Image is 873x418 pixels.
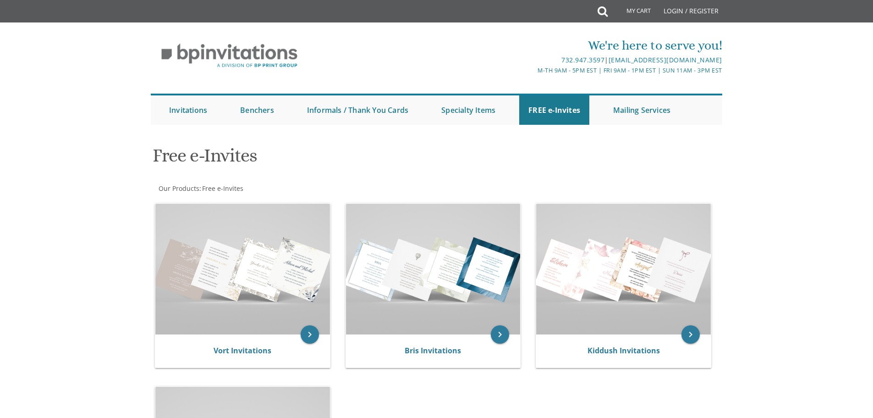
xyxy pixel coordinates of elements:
[342,36,722,55] div: We're here to serve you!
[153,145,527,173] h1: Free e-Invites
[342,66,722,75] div: M-Th 9am - 5pm EST | Fri 9am - 1pm EST | Sun 11am - 3pm EST
[201,184,243,193] a: Free e-Invites
[561,56,604,64] a: 732.947.3597
[681,325,700,344] a: keyboard_arrow_right
[519,95,589,125] a: FREE e-Invites
[346,204,521,334] img: Bris Invitations
[536,204,711,334] img: Kiddush Invitations
[432,95,505,125] a: Specialty Items
[604,95,680,125] a: Mailing Services
[405,346,461,356] a: Bris Invitations
[202,184,243,193] span: Free e-Invites
[342,55,722,66] div: |
[298,95,417,125] a: Informals / Thank You Cards
[607,1,657,24] a: My Cart
[214,346,271,356] a: Vort Invitations
[231,95,283,125] a: Benchers
[158,184,199,193] a: Our Products
[160,95,216,125] a: Invitations
[155,204,330,334] img: Vort Invitations
[587,346,660,356] a: Kiddush Invitations
[301,325,319,344] a: keyboard_arrow_right
[491,325,509,344] a: keyboard_arrow_right
[151,184,437,193] div: :
[609,56,722,64] a: [EMAIL_ADDRESS][DOMAIN_NAME]
[151,37,308,75] img: BP Invitation Loft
